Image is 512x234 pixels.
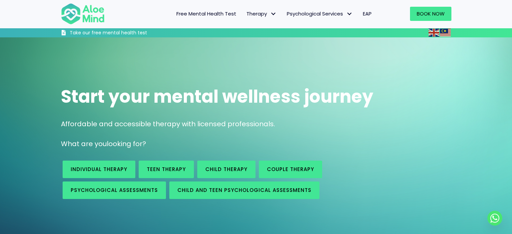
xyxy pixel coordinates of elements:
span: What are you [61,139,107,148]
a: TherapyTherapy: submenu [241,7,282,21]
span: Psychological Services: submenu [345,9,354,19]
span: Psychological assessments [71,187,158,194]
a: Psychological assessments [63,181,166,199]
a: Child and Teen Psychological assessments [169,181,319,199]
img: ms [440,29,451,37]
a: Couple therapy [259,161,322,178]
h3: Take our free mental health test [70,30,183,36]
a: Whatsapp [487,211,502,226]
span: Child Therapy [205,166,247,173]
a: Teen Therapy [139,161,194,178]
a: Individual therapy [63,161,135,178]
p: Affordable and accessible therapy with licensed professionals. [61,119,451,129]
span: Free Mental Health Test [176,10,236,17]
a: Malay [440,29,451,36]
span: Individual therapy [71,166,127,173]
span: Psychological Services [287,10,353,17]
a: EAP [358,7,377,21]
a: Take our free mental health test [61,30,183,37]
span: EAP [363,10,372,17]
a: Psychological ServicesPsychological Services: submenu [282,7,358,21]
span: Therapy: submenu [269,9,278,19]
img: en [429,29,439,37]
a: English [429,29,440,36]
span: Child and Teen Psychological assessments [177,187,311,194]
span: Therapy [246,10,277,17]
a: Child Therapy [197,161,255,178]
span: Book Now [417,10,445,17]
a: Book Now [410,7,451,21]
span: Couple therapy [267,166,314,173]
span: Start your mental wellness journey [61,84,373,109]
nav: Menu [113,7,377,21]
span: looking for? [107,139,146,148]
img: Aloe mind Logo [61,3,105,25]
span: Teen Therapy [147,166,186,173]
a: Free Mental Health Test [171,7,241,21]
